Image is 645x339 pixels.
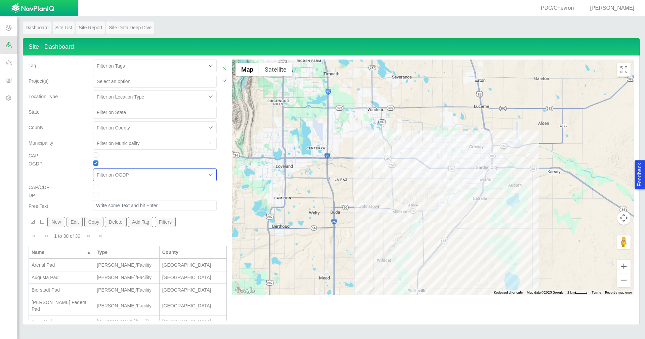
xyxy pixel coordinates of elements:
td: Weld County [160,296,227,315]
button: New [47,217,65,227]
span: DP [29,193,35,198]
button: Show street map [235,63,259,76]
span: PDC/Chevron [541,5,574,11]
div: [PERSON_NAME]/Facility [97,262,156,268]
span: Map data ©2025 Google [527,291,563,294]
div: [PERSON_NAME]/Facility [97,318,156,325]
a: Site Report [76,22,105,34]
a: Open this area in Google Maps (opens a new window) [234,286,256,295]
span: CAP/CDP [29,185,49,190]
th: Type [94,246,159,259]
button: Map Scale: 2 km per 34 pixels [565,290,590,295]
button: Drag Pegman onto the map to open Street View [617,235,631,249]
td: Wells/Facility [94,296,159,315]
span: ▲ [87,250,91,255]
td: Wells/Facility [94,315,159,328]
a: Site List [53,22,75,34]
div: [PERSON_NAME] [582,4,637,12]
td: Blackburn Federal Pad [29,296,94,315]
button: Add Tag [128,217,154,227]
div: [PERSON_NAME]/Facility [97,274,156,281]
div: [GEOGRAPHIC_DATA] [162,318,224,325]
button: Delete [105,217,127,227]
a: Close Filters [222,65,227,72]
div: Bona Pad [32,318,91,325]
div: [PERSON_NAME]/Facility [97,287,156,293]
div: 1 to 30 of 30 [51,233,83,242]
td: Bierstadt Pad [29,284,94,296]
div: County [162,249,224,256]
div: [GEOGRAPHIC_DATA] [162,274,224,281]
span: OGDP [29,161,42,166]
button: Filters [155,217,176,227]
button: Edit [67,217,83,227]
span: Location Type [29,94,58,99]
td: Bona Pad [29,315,94,328]
div: Arenal Pad [32,262,91,268]
td: Weld County [160,284,227,296]
span: 2 km [567,291,575,294]
td: Wells/Facility [94,271,159,284]
div: Type [97,249,156,256]
div: [GEOGRAPHIC_DATA] [162,262,224,268]
div: [PERSON_NAME] Federal Pad [32,299,91,312]
button: Zoom out [617,273,631,287]
th: Name [29,246,94,259]
span: Free Text [29,203,48,209]
button: Toggle Fullscreen in browser window [617,63,631,76]
td: Weld County [160,315,227,328]
button: Keyboard shortcuts [494,290,523,295]
a: Report a map error [605,291,632,294]
div: Pagination [29,230,227,242]
button: Show satellite imagery [259,63,292,76]
span: State [29,109,40,115]
div: Name [32,249,85,256]
td: Wells/Facility [94,259,159,271]
span: Tag [29,63,36,68]
span: Municipality [29,140,53,146]
div: Bierstadt Pad [32,287,91,293]
a: Site Data Deep Dive [106,22,154,34]
span: Project(s) [29,78,49,84]
td: Weld County [160,259,227,271]
a: Dashboard [23,22,51,34]
h4: Site - Dashboard [23,38,640,55]
button: Zoom in [617,260,631,273]
td: Arenal Pad [29,259,94,271]
a: Terms (opens in new tab) [592,291,601,294]
input: Write some Text and hit Enter [93,200,217,211]
div: [PERSON_NAME]/Facility [97,302,156,309]
span: [PERSON_NAME] [590,5,634,11]
div: Augusta Pad [32,274,91,281]
td: Augusta Pad [29,271,94,284]
a: Clear Filters [222,77,227,84]
td: Weld County [160,271,227,284]
img: UrbanGroupSolutionsTheme$USG_Images$logo.png [11,3,54,14]
button: Map camera controls [617,211,631,225]
td: Wells/Facility [94,284,159,296]
img: Google [234,286,256,295]
span: County [29,125,43,130]
div: [GEOGRAPHIC_DATA] [162,302,224,309]
span: CAP [29,153,38,158]
button: Feedback [635,160,645,189]
button: Copy [84,217,103,227]
div: [GEOGRAPHIC_DATA] [162,287,224,293]
th: County [160,246,227,259]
